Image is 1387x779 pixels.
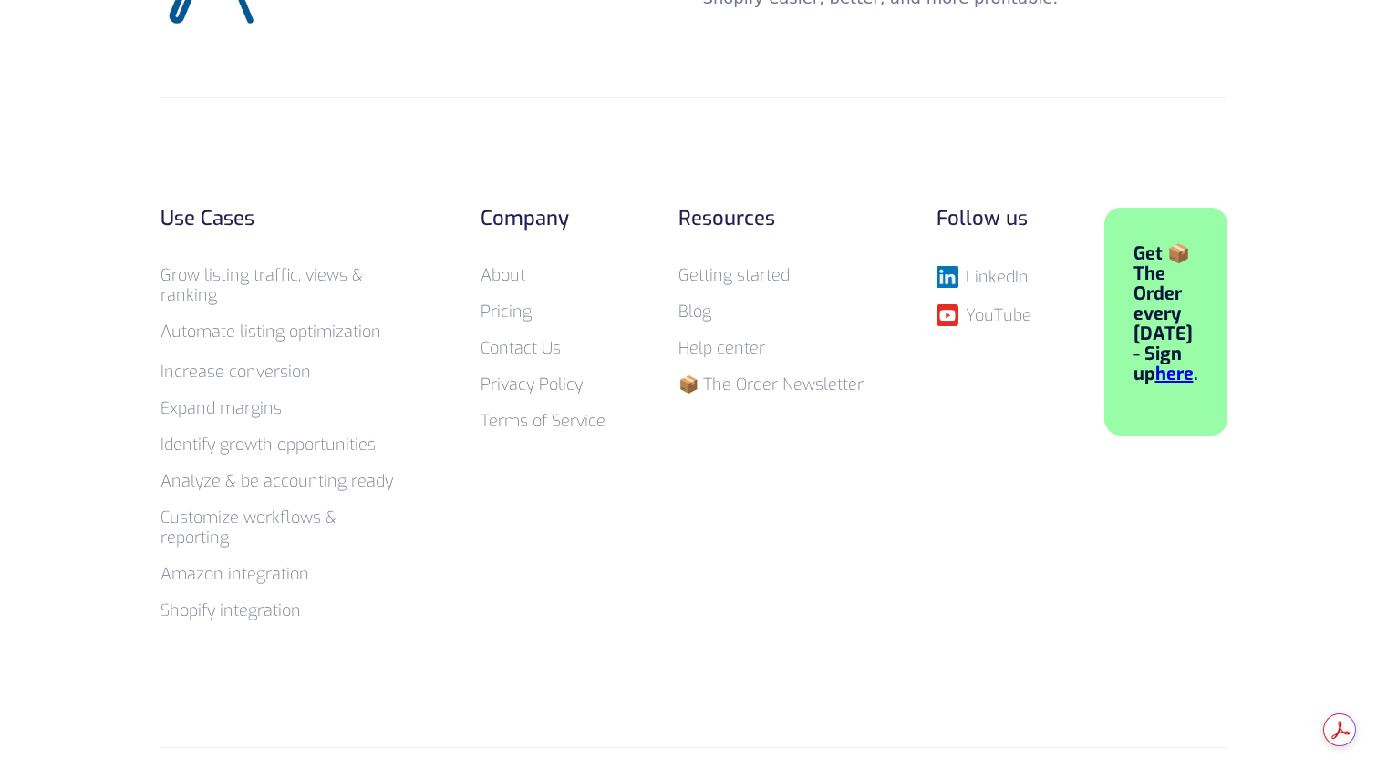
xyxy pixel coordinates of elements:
a: Privacy Policy [481,374,583,395]
a: Identify growth opportunities [160,434,376,456]
a: Analyze & be accounting ready [160,470,393,492]
a: Automate listing optimization‍‍ [160,321,381,343]
div: YouTube [966,306,1031,324]
a: Customize workflows & reporting [160,507,336,548]
a: Blog [678,301,711,323]
a: Increase conversion [160,361,311,383]
div: Company [481,208,606,230]
div: Use Cases [160,208,408,230]
a: Help center [678,337,765,359]
a: Shopify integration [160,600,301,621]
a: About [481,264,525,286]
div: LinkedIn [966,268,1029,286]
div: Get 📦 The Order every [DATE] - Sign up . [1133,244,1198,384]
a: Getting started [678,264,790,286]
a: Expand margins [160,397,282,419]
a: Grow listing traffic, views & ranking [160,264,363,306]
a: Pricing [481,301,532,323]
a: Terms of Service [481,410,606,432]
a: Contact Us [481,337,561,359]
a: here [1155,362,1194,386]
a: YouTube [937,304,1031,326]
a: LinkedIn [937,266,1031,288]
div: Resources [678,208,864,230]
div: Follow us [937,208,1031,230]
a: Amazon integration [160,563,309,585]
a: 📦 The Order Newsletter [678,374,864,395]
